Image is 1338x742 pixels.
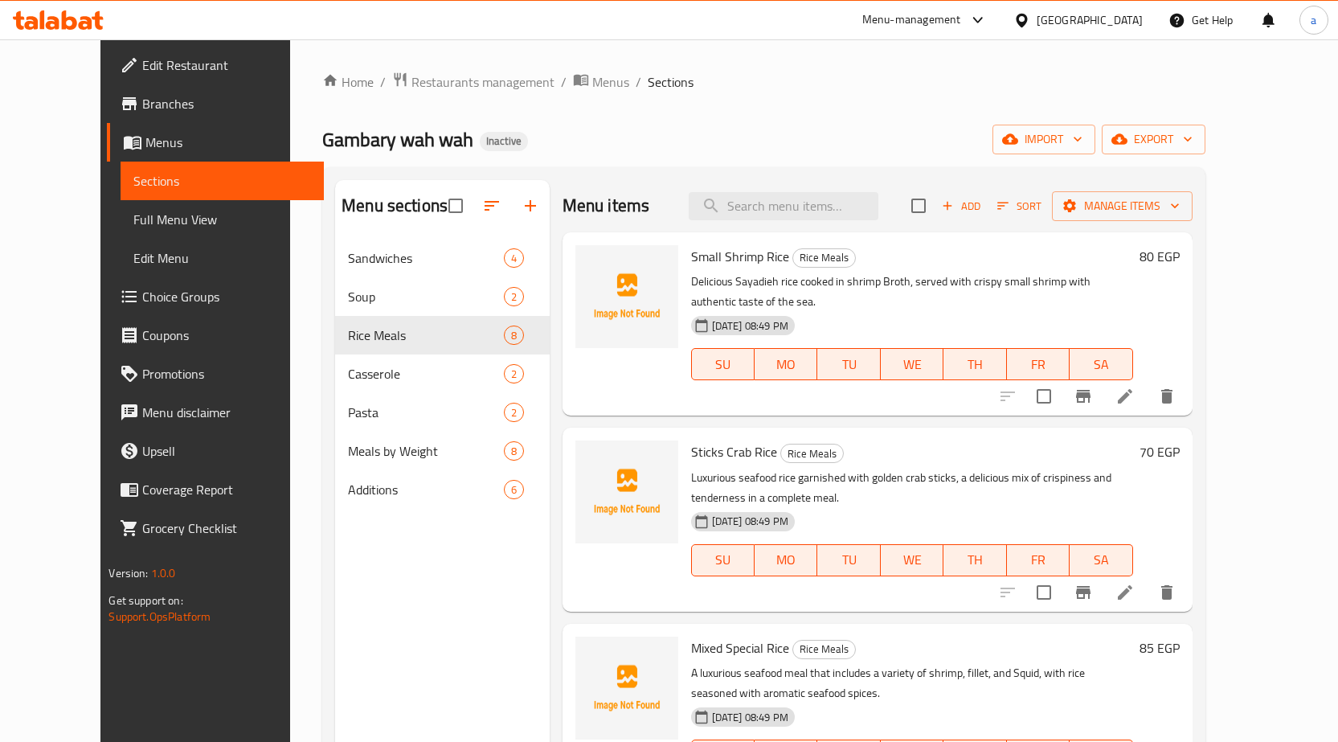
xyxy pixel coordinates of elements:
[881,544,943,576] button: WE
[1007,544,1070,576] button: FR
[706,318,795,334] span: [DATE] 08:49 PM
[439,189,473,223] span: Select all sections
[473,187,511,225] span: Sort sections
[480,134,528,148] span: Inactive
[691,440,777,464] span: Sticks Crab Rice
[691,663,1133,703] p: A luxurious seafood meal that includes a variety of shrimp, fillet, and Squid, with rice seasoned...
[1140,441,1180,463] h6: 70 EGP
[793,248,855,267] span: Rice Meals
[780,444,844,463] div: Rice Meals
[504,326,524,345] div: items
[348,287,503,306] span: Soup
[505,289,523,305] span: 2
[335,470,550,509] div: Additions6
[108,563,148,584] span: Version:
[348,403,503,422] span: Pasta
[151,563,176,584] span: 1.0.0
[817,544,880,576] button: TU
[939,197,983,215] span: Add
[348,326,503,345] span: Rice Meals
[1070,348,1132,380] button: SA
[935,194,987,219] button: Add
[902,189,935,223] span: Select section
[575,637,678,740] img: Mixed Special Rice
[943,348,1006,380] button: TH
[1005,129,1082,150] span: import
[824,548,874,572] span: TU
[706,710,795,725] span: [DATE] 08:49 PM
[987,194,1052,219] span: Sort items
[887,548,937,572] span: WE
[755,544,817,576] button: MO
[1037,11,1143,29] div: [GEOGRAPHIC_DATA]
[1311,11,1316,29] span: a
[1027,379,1061,413] span: Select to update
[107,470,324,509] a: Coverage Report
[335,239,550,277] div: Sandwiches4
[691,244,789,269] span: Small Shrimp Rice
[992,125,1095,154] button: import
[133,171,311,191] span: Sections
[504,441,524,461] div: items
[887,353,937,376] span: WE
[335,393,550,432] div: Pasta2
[142,326,311,345] span: Coupons
[950,548,1000,572] span: TH
[881,348,943,380] button: WE
[691,468,1133,508] p: Luxurious seafood rice garnished with golden crab sticks, a delicious mix of crispiness and tende...
[142,403,311,422] span: Menu disclaimer
[993,194,1045,219] button: Sort
[563,194,650,218] h2: Menu items
[107,46,324,84] a: Edit Restaurant
[505,328,523,343] span: 8
[817,348,880,380] button: TU
[706,514,795,529] span: [DATE] 08:49 PM
[133,248,311,268] span: Edit Menu
[1076,353,1126,376] span: SA
[505,405,523,420] span: 2
[335,232,550,515] nav: Menu sections
[107,509,324,547] a: Grocery Checklist
[761,548,811,572] span: MO
[142,287,311,306] span: Choice Groups
[348,248,503,268] span: Sandwiches
[505,482,523,498] span: 6
[761,353,811,376] span: MO
[1102,125,1205,154] button: export
[322,72,374,92] a: Home
[1115,129,1193,150] span: export
[480,132,528,151] div: Inactive
[335,316,550,355] div: Rice Meals8
[505,367,523,382] span: 2
[1115,583,1135,602] a: Edit menu item
[504,480,524,499] div: items
[142,441,311,461] span: Upsell
[107,277,324,316] a: Choice Groups
[108,590,182,611] span: Get support on:
[133,210,311,229] span: Full Menu View
[1115,387,1135,406] a: Edit menu item
[121,162,324,200] a: Sections
[121,200,324,239] a: Full Menu View
[342,194,448,218] h2: Menu sections
[1070,544,1132,576] button: SA
[1052,191,1193,221] button: Manage items
[505,444,523,459] span: 8
[575,245,678,348] img: Small Shrimp Rice
[935,194,987,219] span: Add item
[511,187,550,225] button: Add section
[1148,377,1186,416] button: delete
[792,248,856,268] div: Rice Meals
[504,248,524,268] div: items
[691,272,1133,312] p: Delicious Sayadieh rice cooked in shrimp Broth, served with crispy small shrimp with authentic ta...
[1064,377,1103,416] button: Branch-specific-item
[504,287,524,306] div: items
[121,239,324,277] a: Edit Menu
[505,251,523,266] span: 4
[691,348,755,380] button: SU
[142,55,311,75] span: Edit Restaurant
[1007,348,1070,380] button: FR
[392,72,554,92] a: Restaurants management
